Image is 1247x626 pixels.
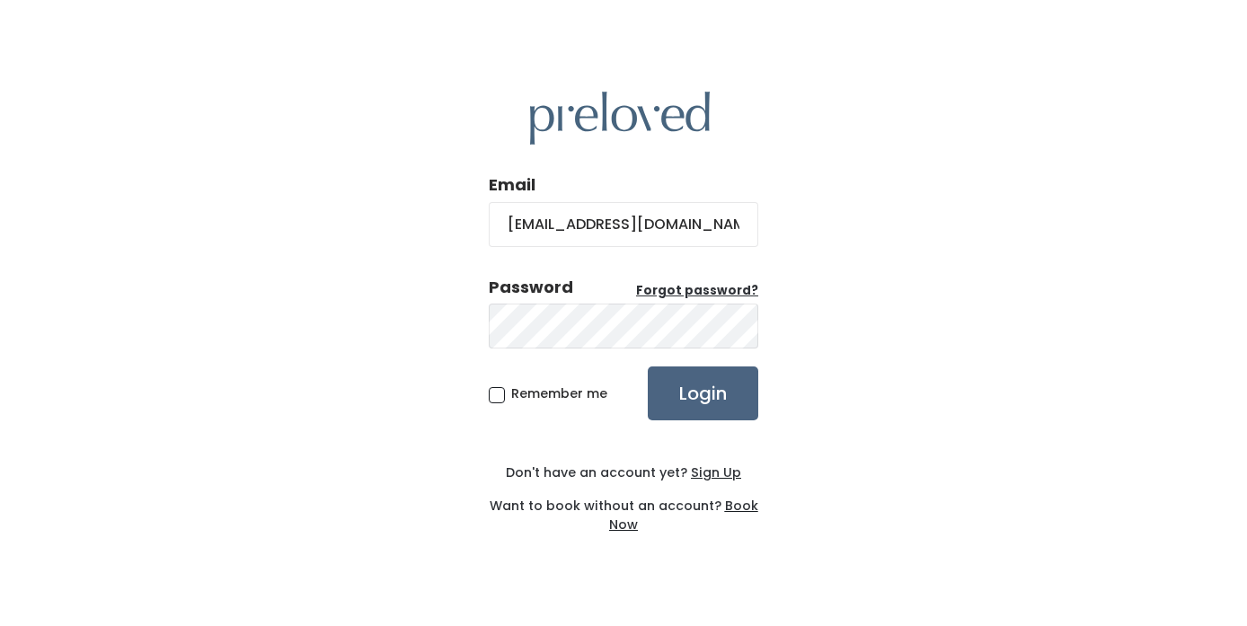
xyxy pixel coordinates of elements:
div: Don't have an account yet? [489,463,758,482]
a: Book Now [609,497,758,533]
u: Sign Up [691,463,741,481]
span: Remember me [511,384,607,402]
u: Forgot password? [636,282,758,299]
img: preloved logo [530,92,710,145]
label: Email [489,173,535,197]
div: Password [489,276,573,299]
div: Want to book without an account? [489,482,758,534]
a: Sign Up [687,463,741,481]
input: Login [648,366,758,420]
a: Forgot password? [636,282,758,300]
